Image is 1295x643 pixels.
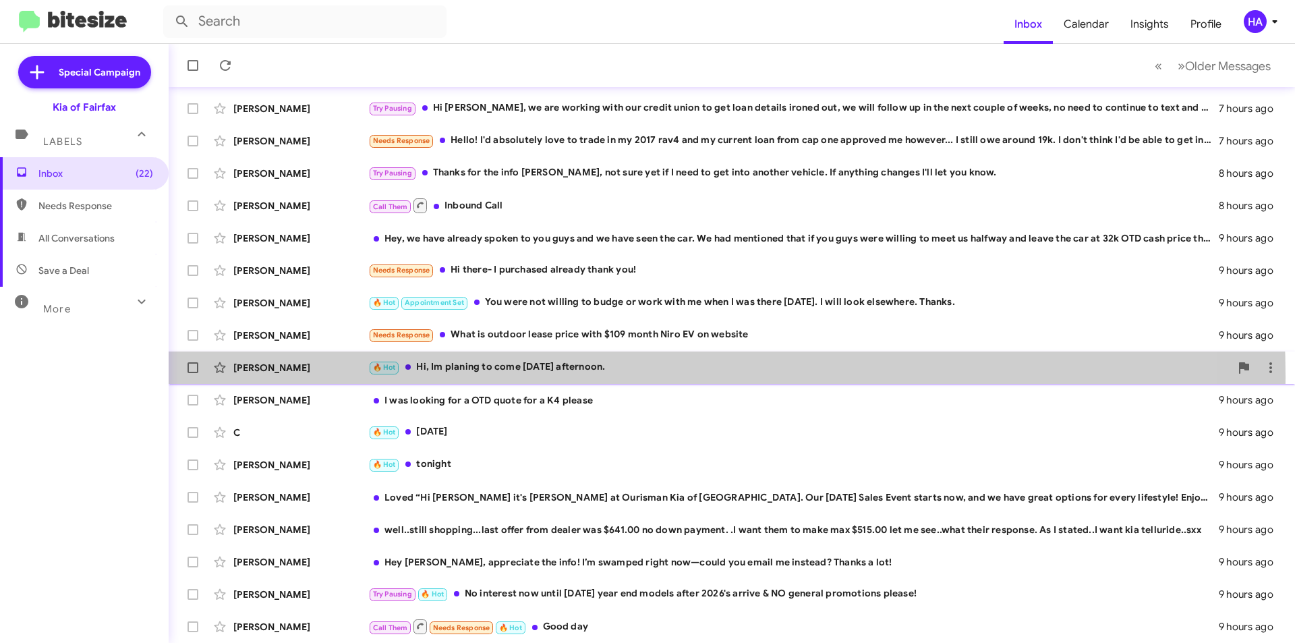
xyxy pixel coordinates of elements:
span: Labels [43,136,82,148]
div: 9 hours ago [1219,231,1284,245]
div: Kia of Fairfax [53,101,116,114]
div: [PERSON_NAME] [233,458,368,472]
a: Inbox [1004,5,1053,44]
div: 9 hours ago [1219,329,1284,342]
div: [PERSON_NAME] [233,134,368,148]
div: Hi there- I purchased already thank you! [368,262,1219,278]
div: [PERSON_NAME] [233,523,368,536]
span: Try Pausing [373,590,412,598]
div: [PERSON_NAME] [233,620,368,634]
div: Hi [PERSON_NAME], we are working with our credit union to get loan details ironed out, we will fo... [368,101,1219,116]
div: [DATE] [368,424,1219,440]
span: 🔥 Hot [499,623,522,632]
span: 🔥 Hot [373,298,396,307]
button: Previous [1147,52,1170,80]
a: Calendar [1053,5,1120,44]
div: Hello! I'd absolutely love to trade in my 2017 rav4 and my current loan from cap one approved me ... [368,133,1219,148]
input: Search [163,5,447,38]
span: Needs Response [38,199,153,213]
div: [PERSON_NAME] [233,393,368,407]
div: Hey [PERSON_NAME], appreciate the info! I’m swamped right now—could you email me instead? Thanks ... [368,555,1219,569]
div: [PERSON_NAME] [233,329,368,342]
a: Insights [1120,5,1180,44]
div: [PERSON_NAME] [233,102,368,115]
div: [PERSON_NAME] [233,555,368,569]
button: HA [1232,10,1280,33]
span: « [1155,57,1162,74]
div: No interest now until [DATE] year end models after 2026's arrive & NO general promotions please! [368,586,1219,602]
div: 8 hours ago [1219,199,1284,213]
div: 9 hours ago [1219,588,1284,601]
div: HA [1244,10,1267,33]
span: Appointment Set [405,298,464,307]
div: [PERSON_NAME] [233,264,368,277]
div: [PERSON_NAME] [233,491,368,504]
div: 9 hours ago [1219,264,1284,277]
div: [PERSON_NAME] [233,588,368,601]
span: 🔥 Hot [373,363,396,372]
div: [PERSON_NAME] [233,199,368,213]
div: [PERSON_NAME] [233,167,368,180]
div: Hey, we have already spoken to you guys and we have seen the car. We had mentioned that if you gu... [368,231,1219,245]
span: Save a Deal [38,264,89,277]
div: Good day [368,618,1219,635]
span: Older Messages [1185,59,1271,74]
div: 8 hours ago [1219,167,1284,180]
span: 🔥 Hot [373,460,396,469]
div: What is outdoor lease price with $109 month Niro EV on website [368,327,1219,343]
span: Inbox [38,167,153,180]
div: 9 hours ago [1219,555,1284,569]
div: 9 hours ago [1219,393,1284,407]
div: I was looking for a OTD quote for a K4 please [368,393,1219,407]
div: [PERSON_NAME] [233,296,368,310]
div: 9 hours ago [1219,523,1284,536]
span: 🔥 Hot [373,428,396,437]
div: tonight [368,457,1219,472]
div: Inbound Call [368,197,1219,214]
span: Try Pausing [373,169,412,177]
div: Hi, Im planing to come [DATE] afternoon. [368,360,1230,375]
div: [PERSON_NAME] [233,361,368,374]
span: Needs Response [373,331,430,339]
div: 9 hours ago [1219,620,1284,634]
span: Needs Response [373,266,430,275]
span: » [1178,57,1185,74]
span: Needs Response [373,136,430,145]
span: Try Pausing [373,104,412,113]
span: 🔥 Hot [421,590,444,598]
div: 7 hours ago [1219,134,1284,148]
a: Special Campaign [18,56,151,88]
span: Call Them [373,202,408,211]
span: Special Campaign [59,65,140,79]
div: Loved “Hi [PERSON_NAME] it's [PERSON_NAME] at Ourisman Kia of [GEOGRAPHIC_DATA]. Our [DATE] Sales... [368,491,1219,504]
div: You were not willing to budge or work with me when I was there [DATE]. I will look elsewhere. Tha... [368,295,1219,310]
div: 9 hours ago [1219,458,1284,472]
a: Profile [1180,5,1232,44]
span: Needs Response [433,623,490,632]
span: More [43,303,71,315]
div: 9 hours ago [1219,491,1284,504]
button: Next [1170,52,1279,80]
div: [PERSON_NAME] [233,231,368,245]
span: All Conversations [38,231,115,245]
div: 9 hours ago [1219,296,1284,310]
span: Call Them [373,623,408,632]
div: C [233,426,368,439]
div: 9 hours ago [1219,426,1284,439]
div: well..still shopping...last offer from dealer was $641.00 no down payment. .I want them to make m... [368,523,1219,536]
div: Thanks for the info [PERSON_NAME], not sure yet if I need to get into another vehicle. If anythin... [368,165,1219,181]
nav: Page navigation example [1147,52,1279,80]
div: 7 hours ago [1219,102,1284,115]
span: (22) [136,167,153,180]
